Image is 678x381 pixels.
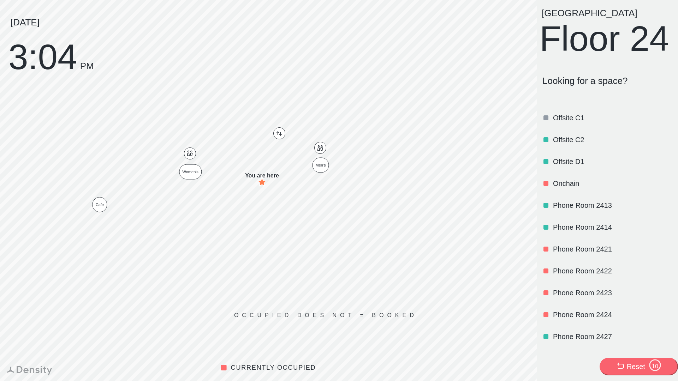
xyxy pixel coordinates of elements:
[553,157,671,167] p: Offsite D1
[553,266,671,276] p: Phone Room 2422
[553,288,671,298] p: Phone Room 2423
[600,358,678,375] button: Reset10
[553,179,671,188] p: Onchain
[649,363,661,370] div: 10
[553,113,671,123] p: Offsite C1
[553,244,671,254] p: Phone Room 2421
[553,222,671,232] p: Phone Room 2414
[553,310,671,320] p: Phone Room 2424
[553,332,671,341] p: Phone Room 2427
[553,135,671,145] p: Offsite C2
[542,75,672,86] p: Looking for a space?
[627,362,645,371] div: Reset
[553,200,671,210] p: Phone Room 2413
